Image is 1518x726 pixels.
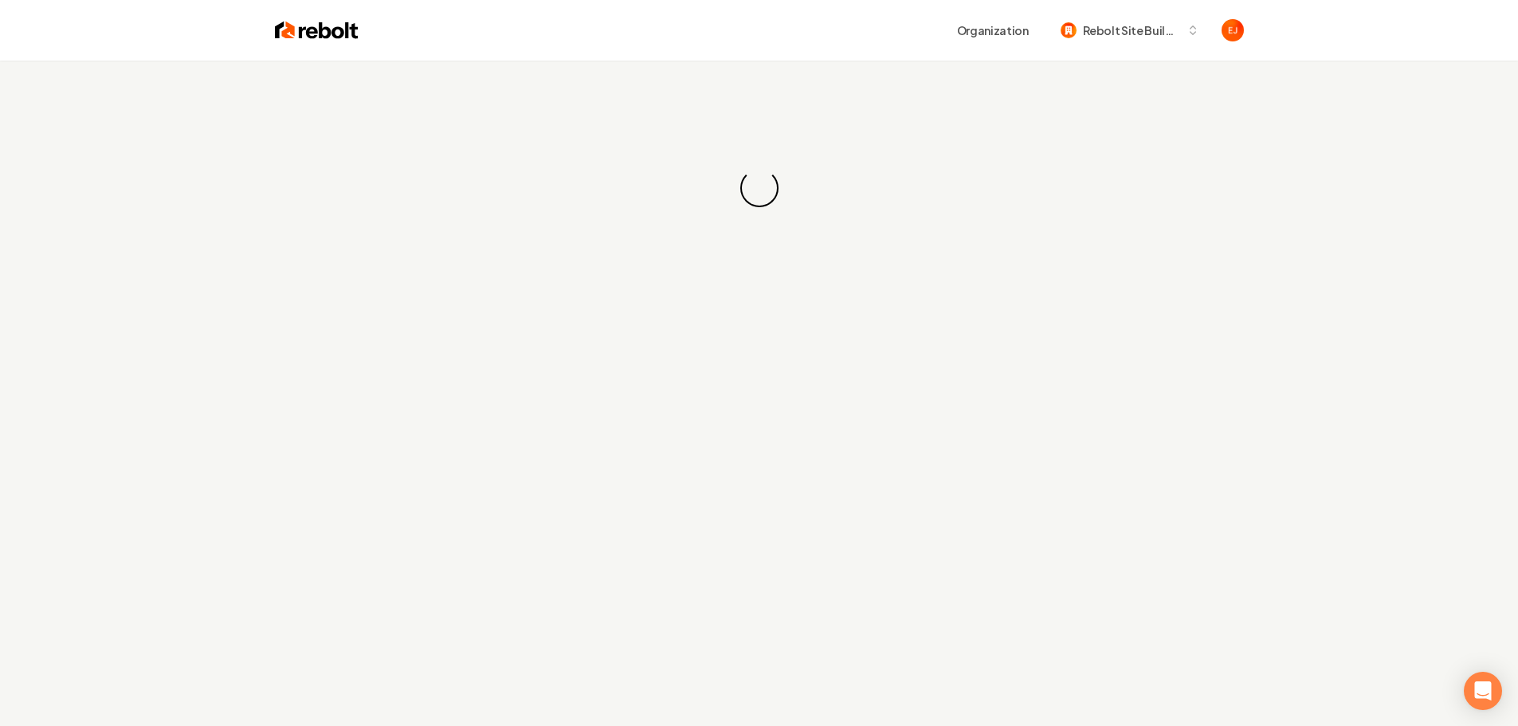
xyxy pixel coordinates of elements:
[947,16,1038,45] button: Organization
[1464,672,1502,710] div: Open Intercom Messenger
[1222,19,1244,41] button: Open user button
[275,19,359,41] img: Rebolt Logo
[1061,22,1077,38] img: Rebolt Site Builder
[1222,19,1244,41] img: Eduard Joers
[1083,22,1180,39] span: Rebolt Site Builder
[738,167,780,210] div: Loading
